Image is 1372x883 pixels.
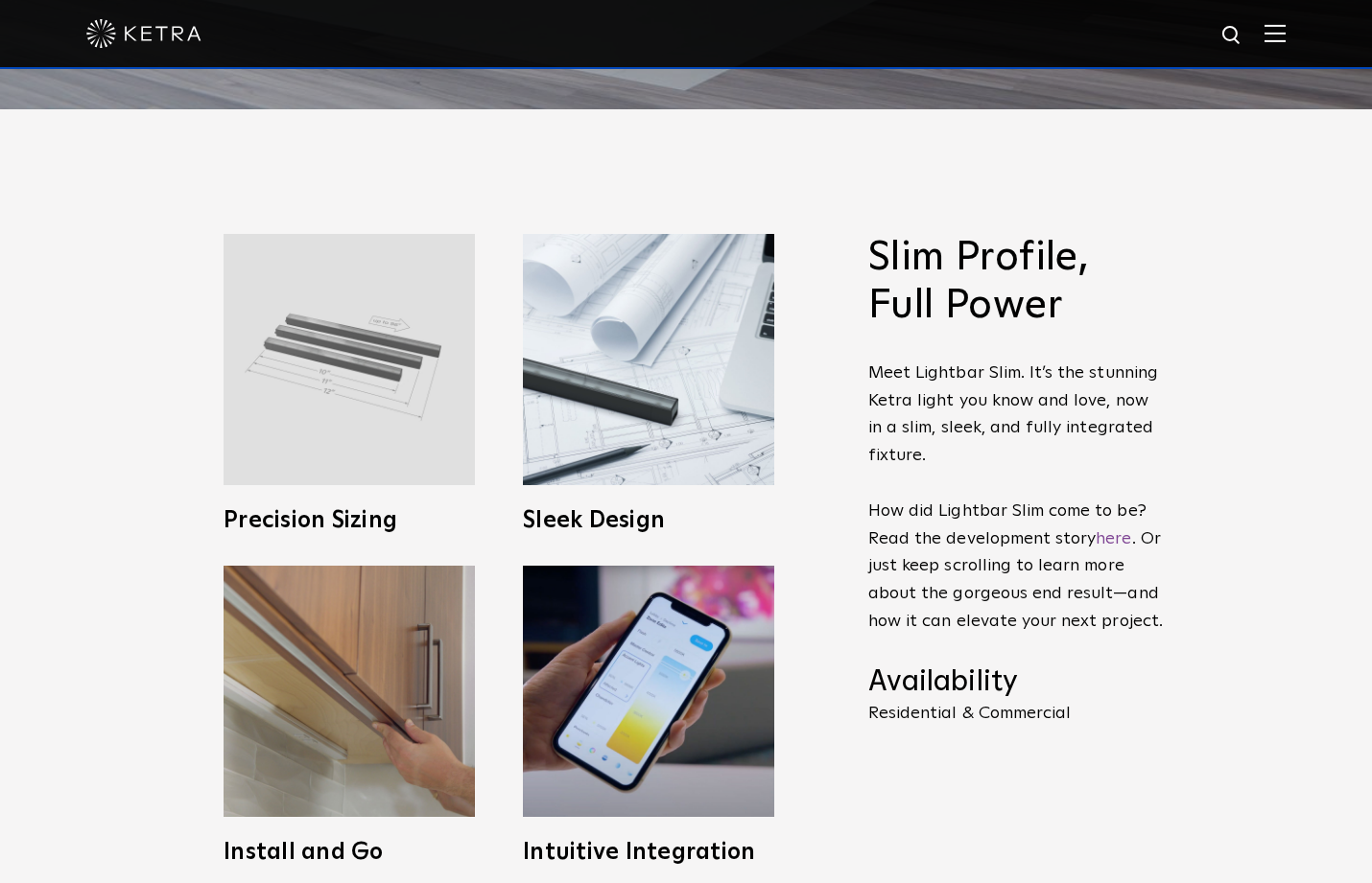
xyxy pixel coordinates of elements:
p: Residential & Commercial [868,705,1166,722]
h3: Install and Go [224,841,475,864]
a: here [1096,530,1131,547]
p: Meet Lightbar Slim. It’s the stunning Ketra light you know and love, now in a slim, sleek, and fu... [868,360,1166,636]
img: L30_SystemIntegration [523,566,774,817]
img: Hamburger%20Nav.svg [1265,24,1286,42]
h3: Intuitive Integration [523,841,774,864]
img: L30_SlimProfile [523,234,774,485]
img: search icon [1220,24,1244,48]
img: ketra-logo-2019-white [86,19,201,48]
h2: Slim Profile, Full Power [868,234,1166,331]
img: LS0_Easy_Install [224,566,475,817]
h3: Sleek Design [523,509,774,532]
h4: Availability [868,664,1166,701]
img: L30_Custom_Length_Black-2 [224,234,475,485]
h3: Precision Sizing [224,509,475,532]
